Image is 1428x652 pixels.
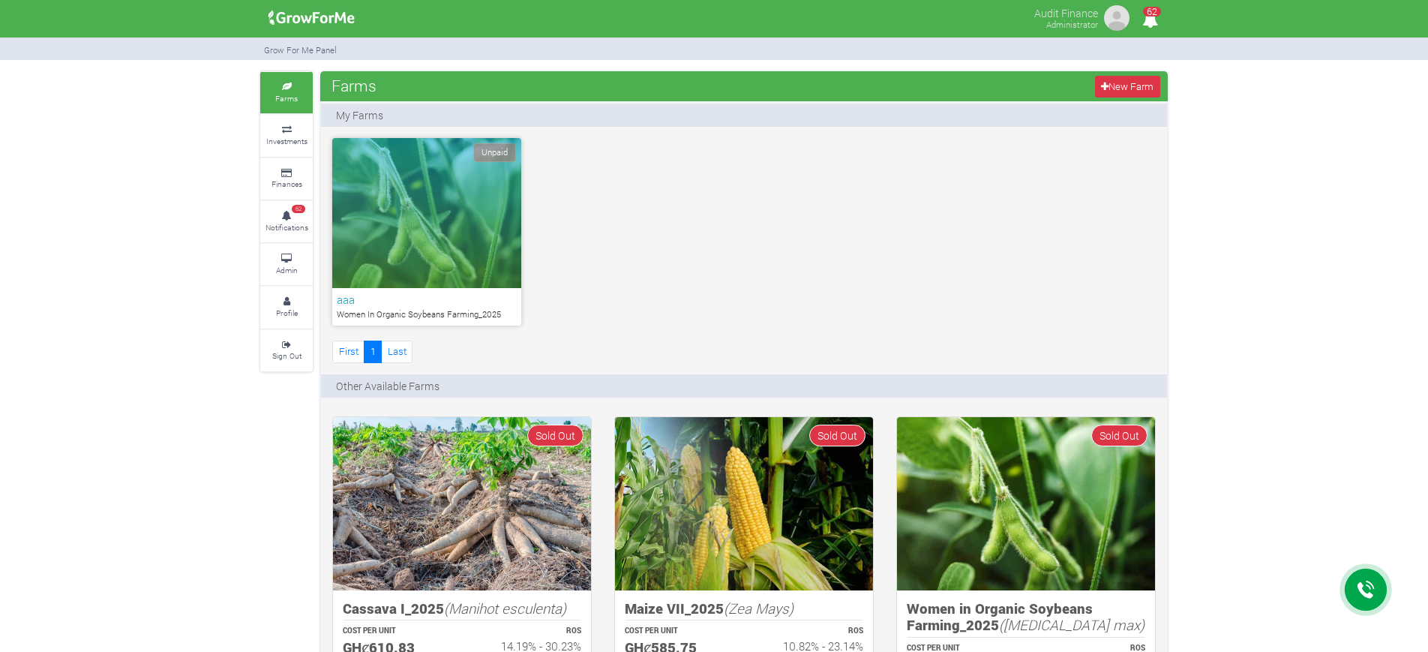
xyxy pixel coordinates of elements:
small: Administrator [1046,19,1098,30]
span: Sold Out [809,425,865,446]
img: growforme image [897,417,1155,590]
span: 62 [292,205,305,214]
i: (Manihot esculenta) [444,599,566,617]
a: New Farm [1095,76,1160,98]
a: Finances [260,158,313,200]
a: Sign Out [260,330,313,371]
img: growforme image [1102,3,1132,33]
small: Notifications [265,222,308,233]
a: Investments [260,115,313,156]
i: Notifications [1135,3,1165,37]
small: Investments [266,136,307,146]
img: growforme image [615,417,873,590]
span: Unpaid [473,143,516,162]
small: Finances [271,179,302,189]
a: 62 [1135,14,1165,29]
p: Audit Finance [1034,3,1098,21]
h6: aaa [337,293,517,306]
nav: Page Navigation [332,341,412,362]
small: Sign Out [272,350,301,361]
a: Farms [260,72,313,113]
p: COST PER UNIT [625,626,730,637]
a: 1 [364,341,382,362]
span: Sold Out [1091,425,1147,446]
p: ROS [757,626,863,637]
p: COST PER UNIT [343,626,448,637]
p: ROS [475,626,581,637]
h5: Maize VII_2025 [625,600,863,617]
i: (Zea Mays) [724,599,793,617]
a: Last [381,341,412,362]
p: My Farms [336,107,383,123]
h5: Cassava I_2025 [343,600,581,617]
img: growforme image [263,3,360,33]
p: Other Available Farms [336,378,439,394]
a: 62 Notifications [260,201,313,242]
span: Farms [328,71,380,101]
small: Grow For Me Panel [264,44,337,56]
a: Admin [260,244,313,285]
img: growforme image [333,417,591,590]
a: First [332,341,364,362]
p: Women In Organic Soybeans Farming_2025 [337,308,517,321]
span: Sold Out [527,425,583,446]
a: Profile [260,287,313,328]
span: 62 [1143,7,1161,17]
i: ([MEDICAL_DATA] max) [999,615,1144,634]
h5: Women in Organic Soybeans Farming_2025 [907,600,1145,634]
small: Farms [275,93,298,104]
small: Profile [276,308,298,318]
a: Unpaid aaa Women In Organic Soybeans Farming_2025 [332,138,521,326]
small: Admin [276,265,298,275]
